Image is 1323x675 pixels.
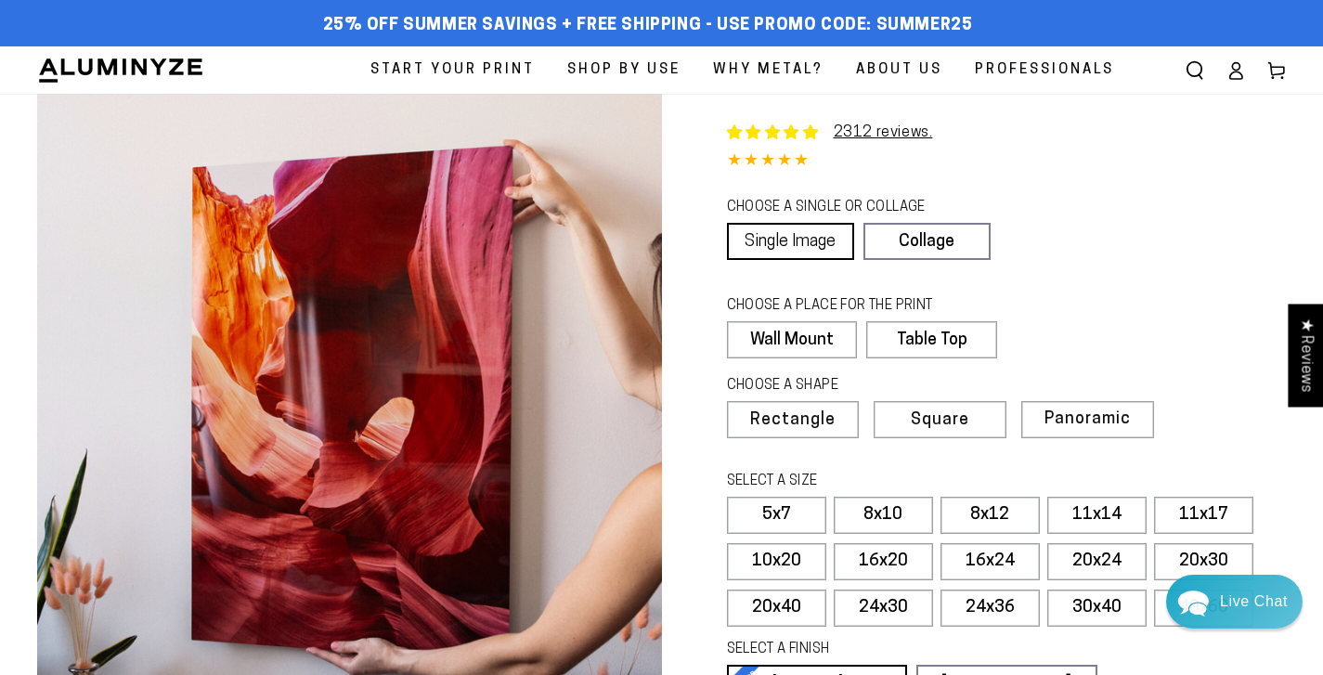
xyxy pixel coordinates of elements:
[1154,497,1253,534] label: 11x17
[856,58,942,83] span: About Us
[940,497,1040,534] label: 8x12
[370,58,535,83] span: Start Your Print
[323,16,973,36] span: 25% off Summer Savings + Free Shipping - Use Promo Code: SUMMER25
[727,590,826,627] label: 20x40
[727,640,1056,660] legend: SELECT A FINISH
[727,223,854,260] a: Single Image
[727,472,1056,492] legend: SELECT A SIZE
[727,296,980,317] legend: CHOOSE A PLACE FOR THE PRINT
[727,376,983,396] legend: CHOOSE A SHAPE
[727,149,1287,175] div: 4.85 out of 5.0 stars
[940,543,1040,580] label: 16x24
[357,46,549,94] a: Start Your Print
[37,57,204,84] img: Aluminyze
[834,543,933,580] label: 16x20
[713,58,824,83] span: Why Metal?
[1154,543,1253,580] label: 20x30
[727,497,826,534] label: 5x7
[834,590,933,627] label: 24x30
[727,321,858,358] label: Wall Mount
[1047,497,1147,534] label: 11x14
[750,412,836,429] span: Rectangle
[567,58,681,83] span: Shop By Use
[1288,304,1323,407] div: Click to open Judge.me floating reviews tab
[834,497,933,534] label: 8x10
[863,223,991,260] a: Collage
[911,412,969,429] span: Square
[727,543,826,580] label: 10x20
[940,590,1040,627] label: 24x36
[866,321,997,358] label: Table Top
[1166,575,1303,629] div: Chat widget toggle
[842,46,956,94] a: About Us
[1047,590,1147,627] label: 30x40
[961,46,1128,94] a: Professionals
[699,46,837,94] a: Why Metal?
[1154,590,1253,627] label: 40x60
[553,46,694,94] a: Shop By Use
[1047,543,1147,580] label: 20x24
[1220,575,1288,629] div: Contact Us Directly
[834,125,933,140] a: 2312 reviews.
[1174,50,1215,91] summary: Search our site
[975,58,1114,83] span: Professionals
[727,198,973,218] legend: CHOOSE A SINGLE OR COLLAGE
[1044,410,1131,428] span: Panoramic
